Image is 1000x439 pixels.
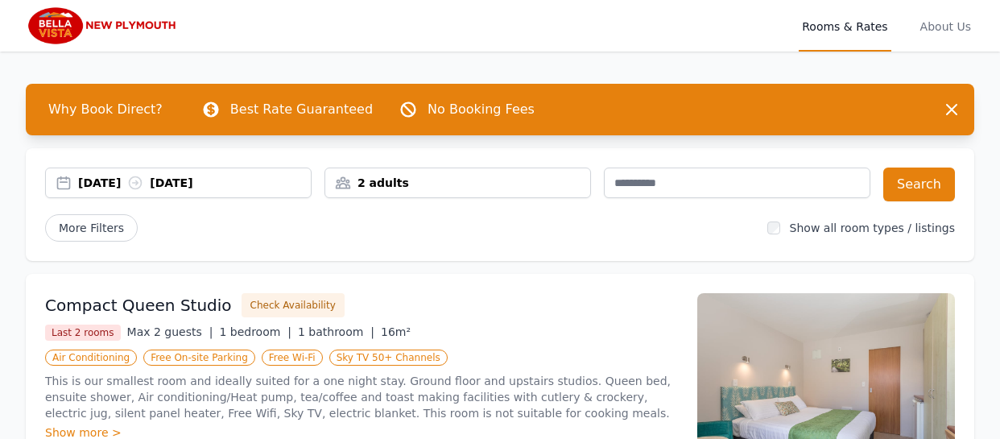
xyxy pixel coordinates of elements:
img: Bella Vista New Plymouth [26,6,181,45]
h3: Compact Queen Studio [45,294,232,317]
p: No Booking Fees [428,100,535,119]
span: Why Book Direct? [35,93,176,126]
span: More Filters [45,214,138,242]
span: Free On-site Parking [143,350,255,366]
p: This is our smallest room and ideally suited for a one night stay. Ground floor and upstairs stud... [45,373,678,421]
span: 1 bathroom | [298,325,374,338]
span: Max 2 guests | [127,325,213,338]
div: 2 adults [325,175,590,191]
span: Air Conditioning [45,350,137,366]
button: Check Availability [242,293,345,317]
div: [DATE] [DATE] [78,175,311,191]
p: Best Rate Guaranteed [230,100,373,119]
span: 16m² [381,325,411,338]
span: Sky TV 50+ Channels [329,350,448,366]
label: Show all room types / listings [790,222,955,234]
button: Search [883,168,955,201]
span: Last 2 rooms [45,325,121,341]
span: Free Wi-Fi [262,350,323,366]
span: 1 bedroom | [219,325,291,338]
